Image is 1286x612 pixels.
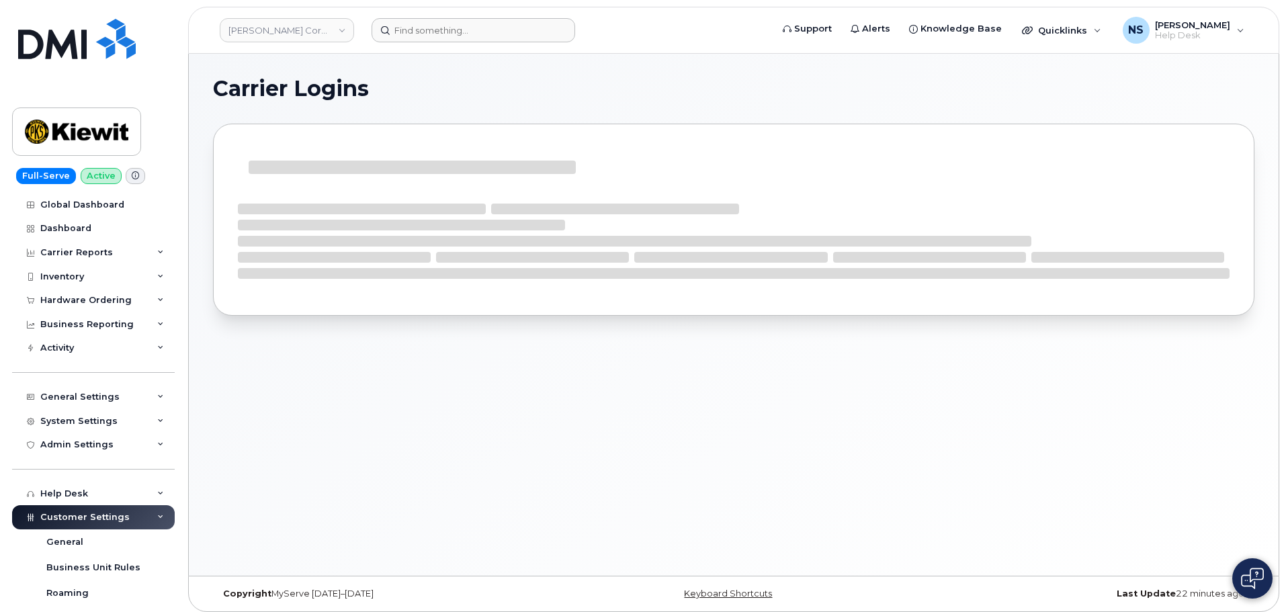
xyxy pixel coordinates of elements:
a: Keyboard Shortcuts [684,588,772,599]
strong: Last Update [1117,588,1176,599]
strong: Copyright [223,588,271,599]
div: MyServe [DATE]–[DATE] [213,588,560,599]
img: Open chat [1241,568,1264,589]
div: 22 minutes ago [907,588,1254,599]
span: Carrier Logins [213,79,369,99]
